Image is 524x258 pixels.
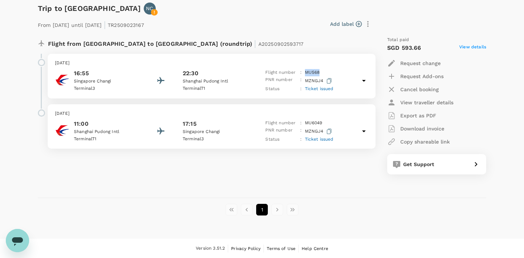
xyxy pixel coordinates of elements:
[305,137,334,142] span: Ticket issued
[183,136,248,143] p: Terminal 3
[74,85,139,92] p: Terminal 3
[196,245,225,252] span: Version 3.51.2
[387,36,409,44] span: Total paid
[183,120,196,128] p: 17:15
[302,246,328,251] span: Help Centre
[400,112,436,119] p: Export as PDF
[254,39,256,49] span: |
[305,86,334,91] span: Ticket issued
[258,41,303,47] span: A20250902593717
[387,135,450,148] button: Copy shareable link
[74,78,139,85] p: Singapore Changi
[305,76,333,85] p: MZNGJ4
[300,76,302,85] p: :
[265,76,297,85] p: PNR number
[387,44,421,52] p: SGD 593.66
[74,136,139,143] p: Terminal T1
[305,127,333,136] p: MZNGJ4
[265,120,297,127] p: Flight number
[55,123,70,138] img: China Eastern Airlines
[265,136,297,143] p: Status
[224,204,300,215] nav: pagination navigation
[231,246,261,251] span: Privacy Policy
[387,83,439,96] button: Cancel booking
[183,69,198,78] p: 22:30
[400,60,441,67] p: Request change
[267,246,295,251] span: Terms of Use
[330,20,362,28] button: Add label
[55,110,368,117] p: [DATE]
[74,120,139,128] p: 11:00
[267,245,295,253] a: Terms of Use
[302,245,328,253] a: Help Centre
[400,99,453,106] p: View traveller details
[265,85,297,93] p: Status
[265,69,297,76] p: Flight number
[6,229,29,252] iframe: Button to launch messaging window
[38,17,144,31] p: From [DATE] until [DATE] TR2509023167
[305,69,320,76] p: MU 568
[300,69,302,76] p: :
[387,109,436,122] button: Export as PDF
[459,44,486,52] span: View details
[183,85,248,92] p: Terminal T1
[231,245,261,253] a: Privacy Policy
[265,127,297,136] p: PNR number
[183,128,248,136] p: Singapore Changi
[300,85,302,93] p: :
[400,86,439,93] p: Cancel booking
[55,73,70,87] img: China Eastern Airlines
[300,127,302,136] p: :
[387,96,453,109] button: View traveller details
[146,5,153,12] p: NC
[48,36,303,49] p: Flight from [GEOGRAPHIC_DATA] to [GEOGRAPHIC_DATA] (roundtrip)
[300,120,302,127] p: :
[55,60,368,67] p: [DATE]
[387,57,441,70] button: Request change
[403,161,434,167] span: Get Support
[300,136,302,143] p: :
[74,69,139,78] p: 16:55
[38,3,141,14] h6: Trip to [GEOGRAPHIC_DATA]
[400,125,444,132] p: Download invoice
[74,128,139,136] p: Shanghai Pudong Intl
[387,122,444,135] button: Download invoice
[305,120,322,127] p: MU 6049
[104,20,106,30] span: |
[183,78,248,85] p: Shanghai Pudong Intl
[387,70,444,83] button: Request Add-ons
[256,204,268,215] button: page 1
[400,138,450,145] p: Copy shareable link
[400,73,444,80] p: Request Add-ons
